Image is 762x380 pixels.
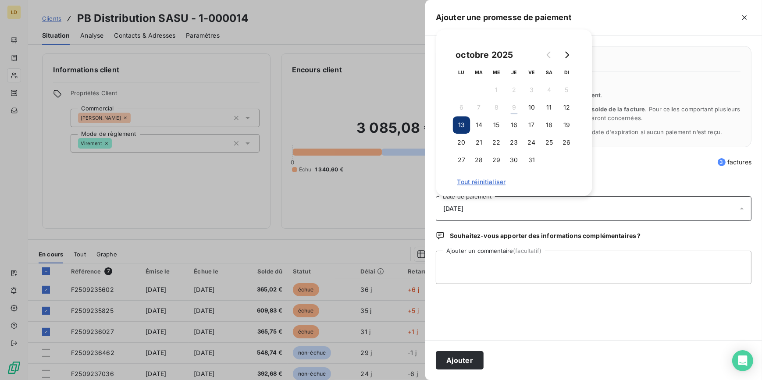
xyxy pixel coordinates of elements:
span: factures [718,158,751,167]
button: 1 [488,81,506,99]
th: dimanche [558,64,576,81]
button: 3 [523,81,541,99]
span: l’ensemble du solde de la facture [551,106,645,113]
button: 17 [523,116,541,134]
button: 10 [523,99,541,116]
button: 21 [470,134,488,151]
button: 2 [506,81,523,99]
button: 13 [453,116,470,134]
div: Open Intercom Messenger [732,350,753,371]
button: 5 [558,81,576,99]
button: Go to next month [558,46,576,64]
button: 15 [488,116,506,134]
button: 22 [488,134,506,151]
button: 8 [488,99,506,116]
button: 26 [558,134,576,151]
button: 19 [558,116,576,134]
button: 24 [523,134,541,151]
button: 25 [541,134,558,151]
button: Ajouter [436,351,484,369]
th: lundi [453,64,470,81]
button: 7 [470,99,488,116]
button: 28 [470,151,488,169]
button: 31 [523,151,541,169]
button: 14 [470,116,488,134]
button: 12 [558,99,576,116]
span: 3 [718,158,726,166]
button: 4 [541,81,558,99]
span: Tout réinitialiser [457,178,571,185]
span: [DATE] [443,205,463,212]
th: mardi [470,64,488,81]
div: octobre 2025 [453,48,516,62]
th: vendredi [523,64,541,81]
button: 30 [506,151,523,169]
button: 16 [506,116,523,134]
th: samedi [541,64,558,81]
button: 18 [541,116,558,134]
button: 9 [506,99,523,116]
span: La promesse de paiement couvre . Pour celles comportant plusieurs échéances, seules les échéances... [457,106,741,121]
th: jeudi [506,64,523,81]
button: 11 [541,99,558,116]
button: 6 [453,99,470,116]
button: 27 [453,151,470,169]
span: Souhaitez-vous apporter des informations complémentaires ? [450,231,641,240]
button: Go to previous month [541,46,558,64]
button: 20 [453,134,470,151]
button: 29 [488,151,506,169]
h5: Ajouter une promesse de paiement [436,11,572,24]
button: 23 [506,134,523,151]
th: mercredi [488,64,506,81]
